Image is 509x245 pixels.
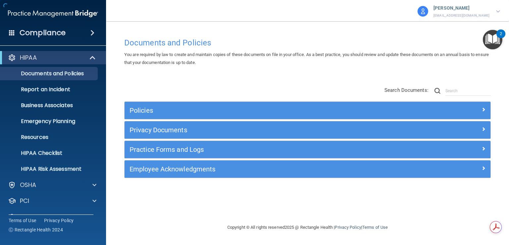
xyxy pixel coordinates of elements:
p: OfficeSafe University [20,213,83,221]
p: PCI [20,197,29,205]
p: Resources [4,134,95,141]
p: Documents and Policies [4,70,95,77]
p: [PERSON_NAME] [433,4,489,13]
span: Search Documents: [384,87,428,93]
a: PCI [8,197,96,205]
h4: Compliance [20,28,66,37]
a: Terms of Use [9,217,36,224]
p: HIPAA Checklist [4,150,95,156]
p: HIPAA [20,54,37,62]
p: HIPAA Risk Assessment [4,166,95,172]
div: Copyright © All rights reserved 2025 @ Rectangle Health | | [187,217,428,238]
input: Search [445,86,491,96]
a: Privacy Documents [130,125,485,135]
p: [EMAIL_ADDRESS][DOMAIN_NAME] [433,13,489,19]
a: HIPAA [8,54,96,62]
h5: Policies [130,107,394,114]
img: avatar.17b06cb7.svg [418,6,428,17]
h5: Practice Forms and Logs [130,146,394,153]
img: ic-search.3b580494.png [434,88,440,94]
a: Privacy Policy [335,225,361,230]
div: 2 [500,34,502,42]
p: Report an Incident [4,86,95,93]
span: Ⓒ Rectangle Health 2024 [9,226,63,233]
p: OSHA [20,181,36,189]
a: Policies [130,105,485,116]
h5: Employee Acknowledgments [130,165,394,173]
p: Business Associates [4,102,95,109]
a: Terms of Use [362,225,388,230]
a: Employee Acknowledgments [130,164,485,174]
a: Practice Forms and Logs [130,144,485,155]
a: Privacy Policy [44,217,74,224]
img: arrow-down.227dba2b.svg [496,10,500,13]
p: Emergency Planning [4,118,95,125]
h5: Privacy Documents [130,126,394,134]
a: OfficeSafe University [8,213,96,221]
span: You are required by law to create and maintain copies of these documents on file in your office. ... [124,52,489,65]
img: PMB logo [8,7,98,20]
h4: Documents and Policies [124,38,491,47]
a: OSHA [8,181,96,189]
button: Open Resource Center, 2 new notifications [483,30,502,49]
